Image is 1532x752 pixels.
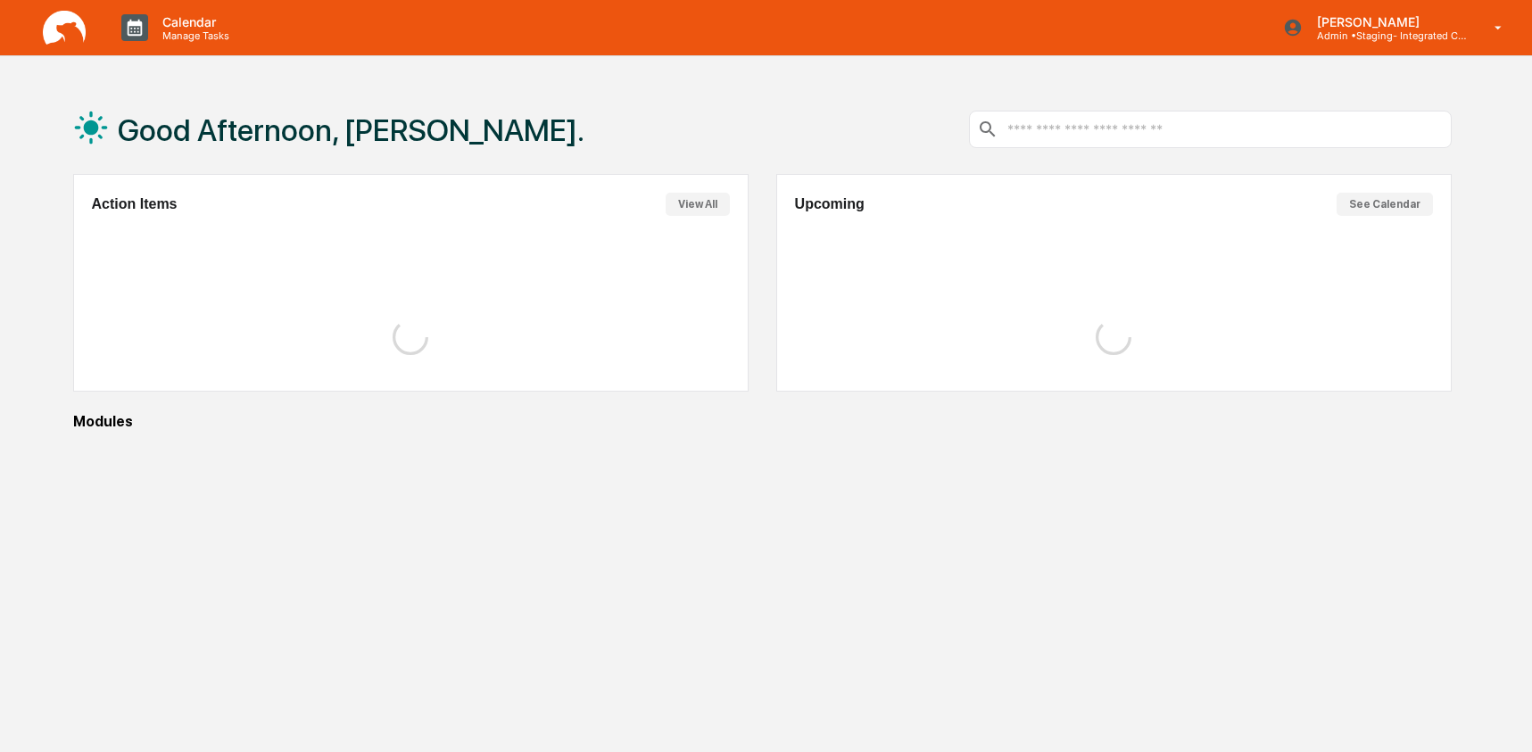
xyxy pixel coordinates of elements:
[118,112,584,148] h1: Good Afternoon, [PERSON_NAME].
[795,196,865,212] h2: Upcoming
[1303,29,1469,42] p: Admin • Staging- Integrated Compliance Advisors
[148,29,238,42] p: Manage Tasks
[666,193,730,216] button: View All
[1303,14,1469,29] p: [PERSON_NAME]
[148,14,238,29] p: Calendar
[92,196,178,212] h2: Action Items
[1337,193,1433,216] button: See Calendar
[73,413,1452,430] div: Modules
[43,11,86,45] img: logo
